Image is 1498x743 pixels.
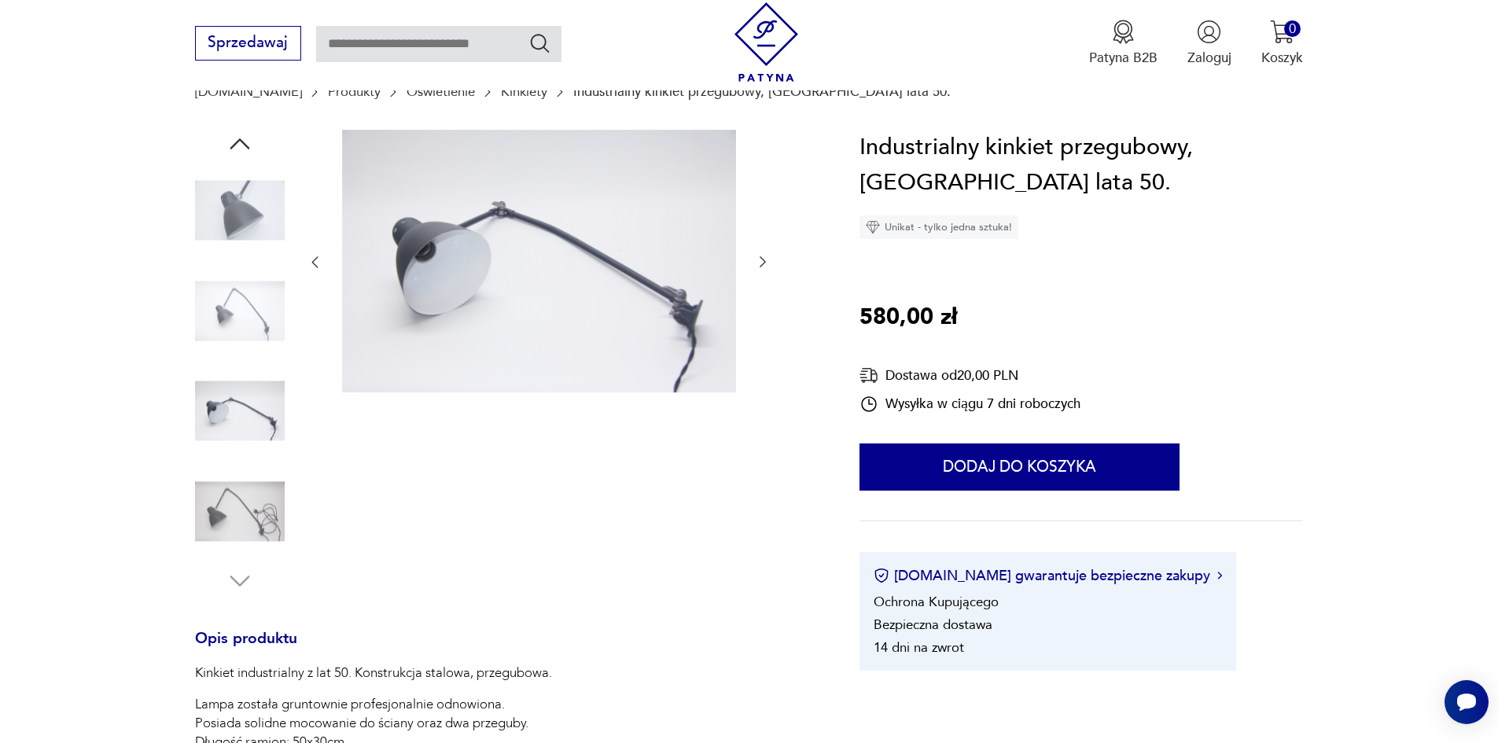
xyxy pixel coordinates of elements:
a: Produkty [328,84,381,99]
a: Sprzedawaj [195,38,301,50]
li: Ochrona Kupującego [874,593,999,611]
a: Kinkiety [501,84,547,99]
button: Zaloguj [1187,20,1231,67]
img: Zdjęcie produktu Industrialny kinkiet przegubowy, Polska lata 50. [195,466,285,556]
div: Dostawa od 20,00 PLN [859,366,1080,385]
button: Patyna B2B [1089,20,1158,67]
div: Unikat - tylko jedna sztuka! [859,215,1018,239]
button: Dodaj do koszyka [859,443,1180,491]
img: Ikona dostawy [859,366,878,385]
div: Wysyłka w ciągu 7 dni roboczych [859,395,1080,414]
img: Zdjęcie produktu Industrialny kinkiet przegubowy, Polska lata 50. [195,366,285,456]
a: [DOMAIN_NAME] [195,84,302,99]
button: Szukaj [528,31,551,54]
p: Industrialny kinkiet przegubowy, [GEOGRAPHIC_DATA] lata 50. [573,84,951,99]
img: Ikona diamentu [866,220,880,234]
img: Zdjęcie produktu Industrialny kinkiet przegubowy, Polska lata 50. [342,130,736,392]
img: Zdjęcie produktu Industrialny kinkiet przegubowy, Polska lata 50. [195,166,285,256]
li: 14 dni na zwrot [874,638,964,657]
p: Zaloguj [1187,49,1231,67]
button: Sprzedawaj [195,26,301,61]
img: Ikonka użytkownika [1197,20,1221,44]
button: 0Koszyk [1261,20,1303,67]
img: Ikona medalu [1111,20,1135,44]
p: Kinkiet industrialny z lat 50. Konstrukcja stalowa, przegubowa. [195,664,552,682]
p: Koszyk [1261,49,1303,67]
a: Oświetlenie [407,84,475,99]
img: Patyna - sklep z meblami i dekoracjami vintage [727,2,806,82]
img: Zdjęcie produktu Industrialny kinkiet przegubowy, Polska lata 50. [195,266,285,355]
img: Ikona koszyka [1270,20,1294,44]
h1: Industrialny kinkiet przegubowy, [GEOGRAPHIC_DATA] lata 50. [859,130,1303,201]
img: Ikona certyfikatu [874,568,889,583]
p: 580,00 zł [859,300,957,336]
a: Ikona medaluPatyna B2B [1089,20,1158,67]
button: [DOMAIN_NAME] gwarantuje bezpieczne zakupy [874,566,1222,586]
h3: Opis produktu [195,633,815,664]
iframe: Smartsupp widget button [1445,680,1489,724]
li: Bezpieczna dostawa [874,616,992,634]
img: Ikona strzałki w prawo [1217,572,1222,579]
div: 0 [1284,20,1301,37]
p: Patyna B2B [1089,49,1158,67]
